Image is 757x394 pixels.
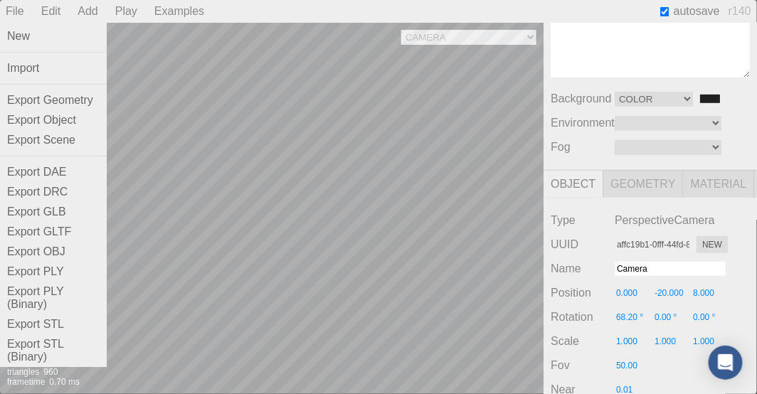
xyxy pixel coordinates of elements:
span: Object [544,171,603,198]
span: Geometry [603,171,683,198]
span: Support [28,10,80,23]
span: Type [551,214,615,227]
span: UUID [551,238,615,251]
span: autosave [674,5,720,18]
span: Background [551,92,615,105]
span: Name [551,262,615,275]
span: Fog [551,141,615,154]
span: PerspectiveCamera [615,214,715,227]
span: Fov [551,359,615,372]
span: Scale [551,335,615,348]
div: Open Intercom Messenger [709,346,743,380]
button: New [697,236,728,253]
span: Material [683,171,754,198]
span: Position [551,287,615,299]
span: Environment [551,117,615,129]
span: Rotation [551,311,615,324]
